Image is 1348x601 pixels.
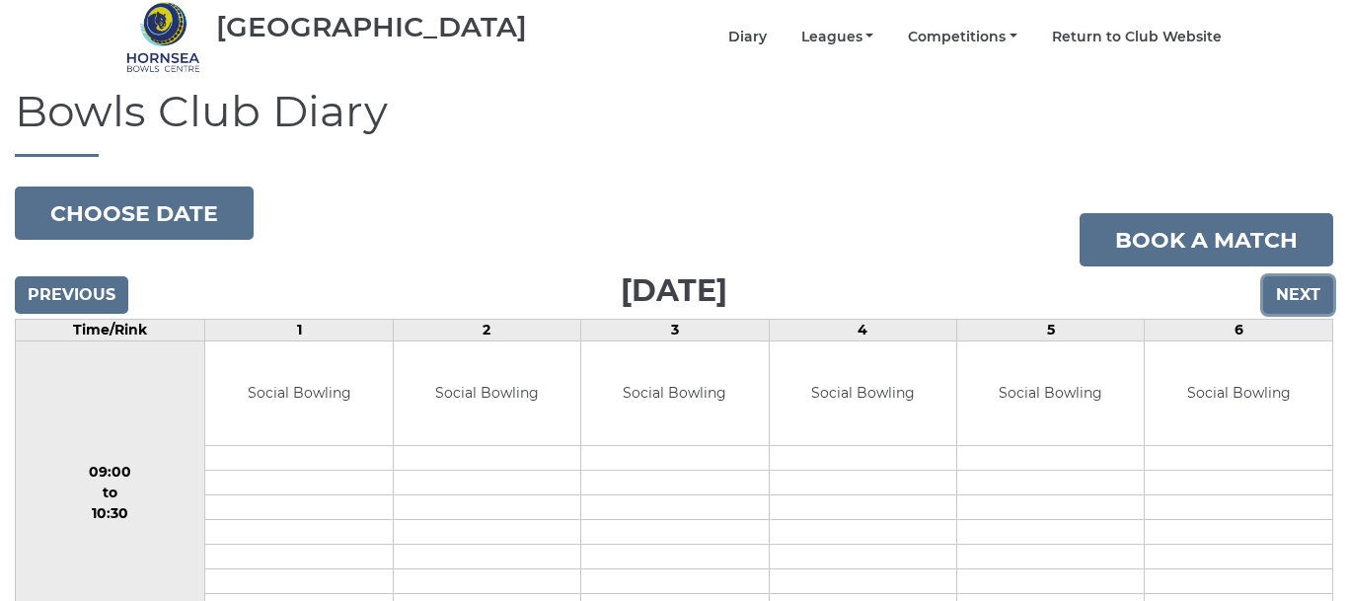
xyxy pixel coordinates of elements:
input: Next [1263,276,1333,314]
h1: Bowls Club Diary [15,87,1333,157]
td: 2 [393,320,580,341]
td: Social Bowling [581,341,768,445]
td: Social Bowling [394,341,580,445]
td: 6 [1145,320,1333,341]
td: Social Bowling [957,341,1144,445]
td: Social Bowling [205,341,392,445]
td: Time/Rink [16,320,205,341]
a: Return to Club Website [1052,28,1222,46]
a: Competitions [908,28,1017,46]
td: Social Bowling [770,341,956,445]
td: 3 [581,320,769,341]
a: Diary [728,28,767,46]
a: Book a match [1080,213,1333,266]
td: 4 [769,320,956,341]
div: [GEOGRAPHIC_DATA] [216,12,527,42]
td: 1 [205,320,393,341]
input: Previous [15,276,128,314]
button: Choose date [15,187,254,240]
td: 5 [957,320,1145,341]
td: Social Bowling [1145,341,1332,445]
a: Leagues [801,28,874,46]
